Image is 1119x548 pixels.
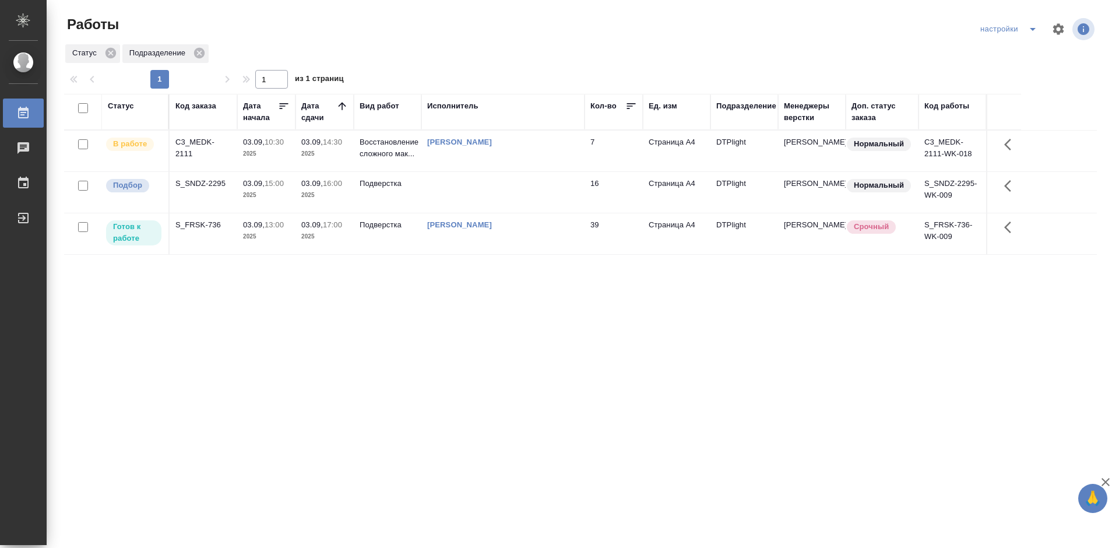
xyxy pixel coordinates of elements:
[122,44,209,63] div: Подразделение
[243,220,265,229] p: 03.09,
[360,136,416,160] p: Восстановление сложного мак...
[243,231,290,243] p: 2025
[105,178,163,194] div: Можно подбирать исполнителей
[710,213,778,254] td: DTPlight
[643,172,710,213] td: Страница А4
[265,179,284,188] p: 15:00
[710,131,778,171] td: DTPlight
[854,180,904,191] p: Нормальный
[175,100,216,112] div: Код заказа
[643,213,710,254] td: Страница А4
[301,179,323,188] p: 03.09,
[105,219,163,247] div: Исполнитель может приступить к работе
[919,213,986,254] td: S_FRSK-736-WK-009
[113,180,142,191] p: Подбор
[323,220,342,229] p: 17:00
[784,178,840,189] p: [PERSON_NAME]
[643,131,710,171] td: Страница А4
[585,131,643,171] td: 7
[716,100,776,112] div: Подразделение
[64,15,119,34] span: Работы
[301,100,336,124] div: Дата сдачи
[72,47,101,59] p: Статус
[1044,15,1072,43] span: Настроить таблицу
[265,138,284,146] p: 10:30
[265,220,284,229] p: 13:00
[710,172,778,213] td: DTPlight
[997,172,1025,200] button: Здесь прячутся важные кнопки
[360,219,416,231] p: Подверстка
[924,100,969,112] div: Код работы
[854,138,904,150] p: Нормальный
[585,213,643,254] td: 39
[854,221,889,233] p: Срочный
[323,179,342,188] p: 16:00
[113,138,147,150] p: В работе
[175,178,231,189] div: S_SNDZ-2295
[105,136,163,152] div: Исполнитель выполняет работу
[129,47,189,59] p: Подразделение
[175,136,231,160] div: C3_MEDK-2111
[977,20,1044,38] div: split button
[301,231,348,243] p: 2025
[301,220,323,229] p: 03.09,
[360,100,399,112] div: Вид работ
[649,100,677,112] div: Ед. изм
[1072,18,1097,40] span: Посмотреть информацию
[427,220,492,229] a: [PERSON_NAME]
[108,100,134,112] div: Статус
[301,189,348,201] p: 2025
[427,100,478,112] div: Исполнитель
[301,148,348,160] p: 2025
[243,138,265,146] p: 03.09,
[243,179,265,188] p: 03.09,
[323,138,342,146] p: 14:30
[784,219,840,231] p: [PERSON_NAME]
[997,131,1025,159] button: Здесь прячутся важные кнопки
[851,100,913,124] div: Доп. статус заказа
[65,44,120,63] div: Статус
[243,148,290,160] p: 2025
[919,172,986,213] td: S_SNDZ-2295-WK-009
[784,136,840,148] p: [PERSON_NAME]
[784,100,840,124] div: Менеджеры верстки
[243,189,290,201] p: 2025
[243,100,278,124] div: Дата начала
[360,178,416,189] p: Подверстка
[1078,484,1107,513] button: 🙏
[175,219,231,231] div: S_FRSK-736
[919,131,986,171] td: C3_MEDK-2111-WK-018
[113,221,154,244] p: Готов к работе
[427,138,492,146] a: [PERSON_NAME]
[1083,486,1103,511] span: 🙏
[997,213,1025,241] button: Здесь прячутся важные кнопки
[295,72,344,89] span: из 1 страниц
[590,100,617,112] div: Кол-во
[301,138,323,146] p: 03.09,
[585,172,643,213] td: 16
